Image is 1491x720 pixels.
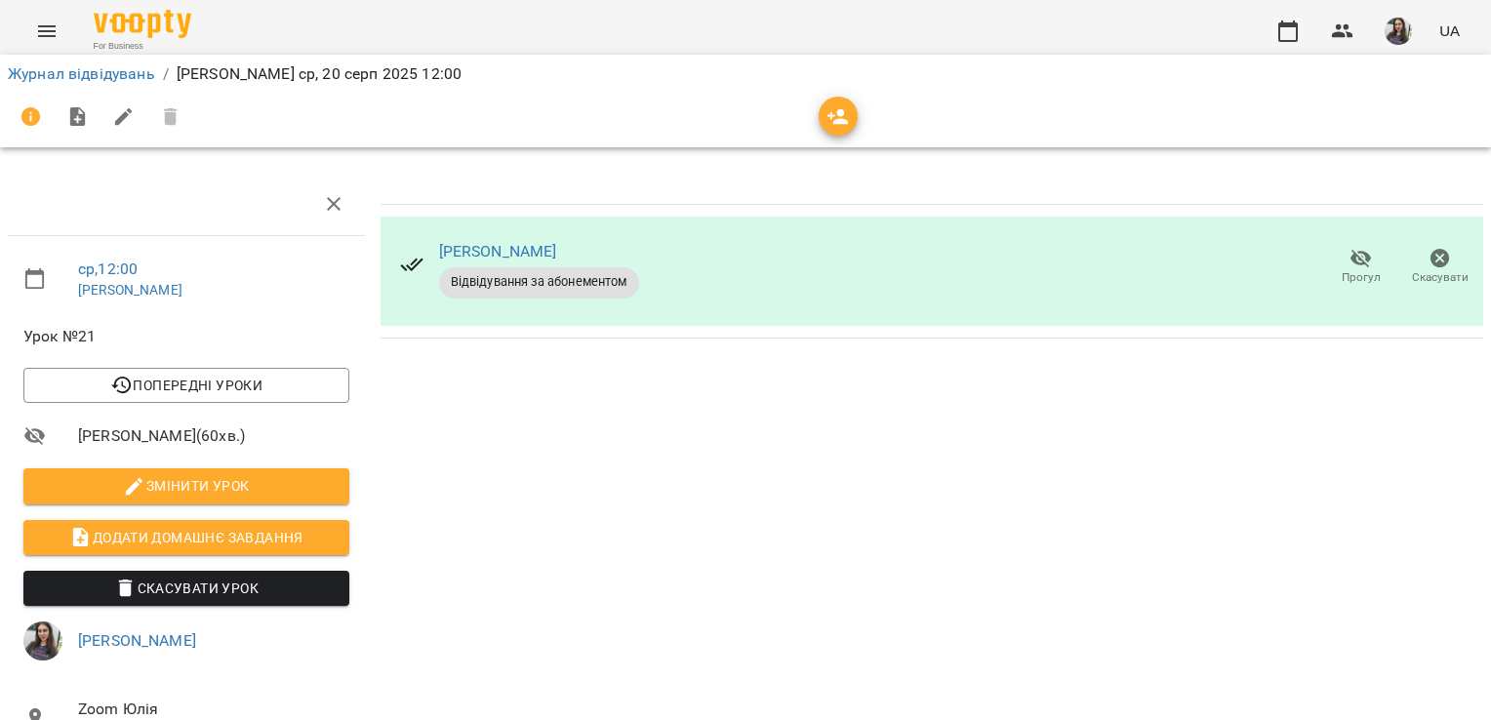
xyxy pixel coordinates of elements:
[23,520,349,555] button: Додати домашнє завдання
[1385,18,1412,45] img: ca1374486191da6fb8238bd749558ac4.jpeg
[439,242,557,260] a: [PERSON_NAME]
[1431,13,1468,49] button: UA
[8,62,1483,86] nav: breadcrumb
[439,273,639,291] span: Відвідування за абонементом
[23,468,349,503] button: Змінити урок
[23,621,62,660] img: ca1374486191da6fb8238bd749558ac4.jpeg
[23,571,349,606] button: Скасувати Урок
[39,577,334,600] span: Скасувати Урок
[78,260,138,278] a: ср , 12:00
[23,325,349,348] span: Урок №21
[94,40,191,53] span: For Business
[39,374,334,397] span: Попередні уроки
[1412,269,1469,286] span: Скасувати
[177,62,462,86] p: [PERSON_NAME] ср, 20 серп 2025 12:00
[23,8,70,55] button: Menu
[1439,20,1460,41] span: UA
[39,474,334,498] span: Змінити урок
[39,526,334,549] span: Додати домашнє завдання
[1321,240,1400,295] button: Прогул
[1342,269,1381,286] span: Прогул
[8,64,155,83] a: Журнал відвідувань
[78,282,182,298] a: [PERSON_NAME]
[78,424,349,448] span: [PERSON_NAME] ( 60 хв. )
[23,368,349,403] button: Попередні уроки
[78,631,196,650] a: [PERSON_NAME]
[94,10,191,38] img: Voopty Logo
[1400,240,1479,295] button: Скасувати
[163,62,169,86] li: /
